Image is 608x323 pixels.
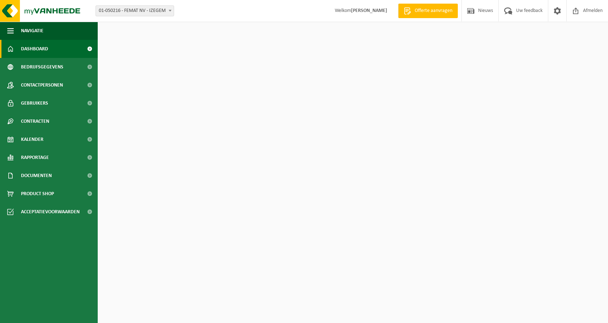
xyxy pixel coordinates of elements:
[21,58,63,76] span: Bedrijfsgegevens
[96,5,174,16] span: 01-050216 - FEMAT NV - IZEGEM
[21,76,63,94] span: Contactpersonen
[96,6,174,16] span: 01-050216 - FEMAT NV - IZEGEM
[21,203,80,221] span: Acceptatievoorwaarden
[21,40,48,58] span: Dashboard
[413,7,454,14] span: Offerte aanvragen
[21,185,54,203] span: Product Shop
[21,112,49,130] span: Contracten
[21,130,43,148] span: Kalender
[398,4,458,18] a: Offerte aanvragen
[351,8,387,13] strong: [PERSON_NAME]
[21,148,49,167] span: Rapportage
[21,94,48,112] span: Gebruikers
[21,167,52,185] span: Documenten
[21,22,43,40] span: Navigatie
